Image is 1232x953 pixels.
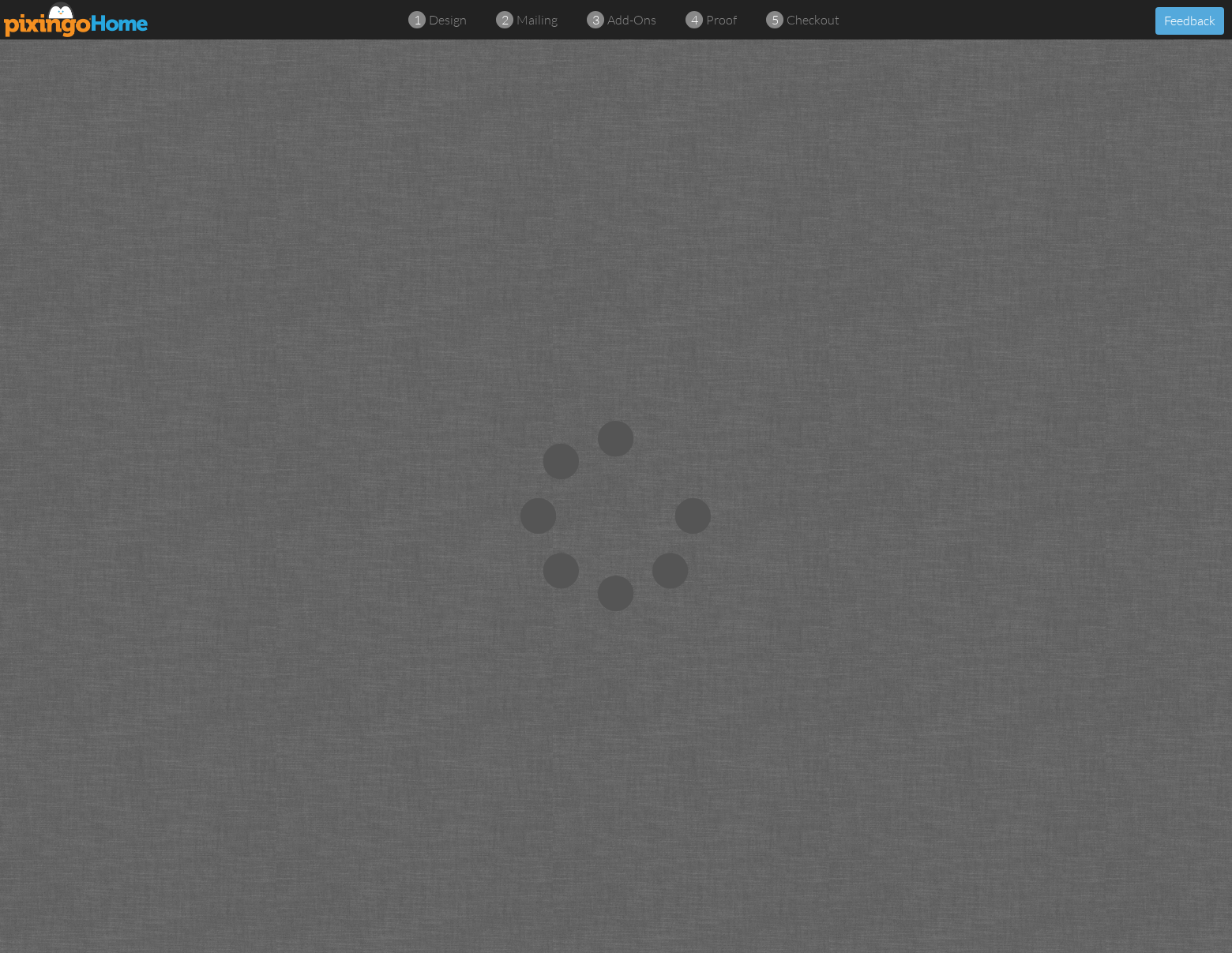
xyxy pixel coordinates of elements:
[4,2,149,37] img: pixingo logo
[429,12,467,28] span: design
[501,11,509,29] span: 2
[414,11,421,29] span: 1
[706,12,737,28] span: proof
[1231,952,1232,953] iframe: Chat
[691,11,698,29] span: 4
[772,11,779,29] span: 5
[516,12,558,28] span: mailing
[787,12,839,28] span: checkout
[607,12,656,28] span: add-ons
[592,11,599,29] span: 3
[1155,7,1224,35] button: Feedback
